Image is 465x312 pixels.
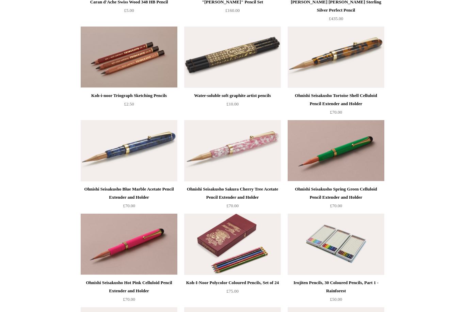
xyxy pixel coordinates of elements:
a: Ohnishi Seisakusho Tortoise Shell Celluloid Pencil Extender and Holder Ohnishi Seisakusho Tortois... [288,27,384,88]
a: Ohnishi Seisakusho Spring Green Celluloid Pencil Extender and Holder Ohnishi Seisakusho Spring Gr... [288,120,384,181]
div: Irojiten Pencils, 30 Coloured Pencils, Part 1 - Rainforest [289,279,383,295]
a: Ohnishi Seisakusho Sakura Cherry Tree Acetate Pencil Extender and Holder £70.00 [184,185,281,213]
a: Ohnishi Seisakusho Hot Pink Celluloid Pencil Extender and Holder £70.00 [81,279,177,307]
span: £5.00 [124,8,134,13]
img: Ohnishi Seisakusho Sakura Cherry Tree Acetate Pencil Extender and Holder [184,120,281,181]
span: £70.00 [330,203,342,208]
a: Ohnishi Seisakusho Blue Marble Acetate Pencil Extender and Holder Ohnishi Seisakusho Blue Marble ... [81,120,177,181]
span: £2.50 [124,101,134,106]
a: Irojiten Pencils, 30 Coloured Pencils, Part 1 - Rainforest Irojiten Pencils, 30 Coloured Pencils,... [288,214,384,275]
a: Ohnishi Seisakusho Hot Pink Celluloid Pencil Extender and Holder Ohnishi Seisakusho Hot Pink Cell... [81,214,177,275]
img: Water-soluble soft graphite artist pencils [184,27,281,88]
a: Koh-i-noor Triograph Sketching Pencils £2.50 [81,92,177,119]
img: Koh-I-Noor Polycolor Coloured Pencils, Set of 24 [184,214,281,275]
a: Water-soluble soft graphite artist pencils £10.00 [184,92,281,119]
img: Ohnishi Seisakusho Hot Pink Celluloid Pencil Extender and Holder [81,214,177,275]
a: Water-soluble soft graphite artist pencils Water-soluble soft graphite artist pencils [184,27,281,88]
a: Koh-i-noor Triograph Sketching Pencils Koh-i-noor Triograph Sketching Pencils [81,27,177,88]
div: Ohnishi Seisakusho Blue Marble Acetate Pencil Extender and Holder [82,185,176,201]
span: £70.00 [123,297,135,302]
div: Koh-i-noor Triograph Sketching Pencils [82,92,176,100]
div: Ohnishi Seisakusho Tortoise Shell Celluloid Pencil Extender and Holder [289,92,383,108]
img: Ohnishi Seisakusho Tortoise Shell Celluloid Pencil Extender and Holder [288,27,384,88]
a: Ohnishi Seisakusho Sakura Cherry Tree Acetate Pencil Extender and Holder Ohnishi Seisakusho Sakur... [184,120,281,181]
img: Irojiten Pencils, 30 Coloured Pencils, Part 1 - Rainforest [288,214,384,275]
div: Ohnishi Seisakusho Sakura Cherry Tree Acetate Pencil Extender and Holder [186,185,279,201]
div: Ohnishi Seisakusho Spring Green Celluloid Pencil Extender and Holder [289,185,383,201]
span: £160.00 [225,8,240,13]
span: £50.00 [330,297,342,302]
a: Koh-I-Noor Polycolor Coloured Pencils, Set of 24 Koh-I-Noor Polycolor Coloured Pencils, Set of 24 [184,214,281,275]
span: £75.00 [226,289,239,294]
a: Ohnishi Seisakusho Spring Green Celluloid Pencil Extender and Holder £70.00 [288,185,384,213]
a: Ohnishi Seisakusho Tortoise Shell Celluloid Pencil Extender and Holder £70.00 [288,92,384,119]
span: £70.00 [123,203,135,208]
div: Koh-I-Noor Polycolor Coloured Pencils, Set of 24 [186,279,279,287]
span: £70.00 [226,203,239,208]
img: Ohnishi Seisakusho Spring Green Celluloid Pencil Extender and Holder [288,120,384,181]
span: £10.00 [226,101,239,106]
a: Irojiten Pencils, 30 Coloured Pencils, Part 1 - Rainforest £50.00 [288,279,384,307]
span: £70.00 [330,110,342,115]
img: Ohnishi Seisakusho Blue Marble Acetate Pencil Extender and Holder [81,120,177,181]
a: Ohnishi Seisakusho Blue Marble Acetate Pencil Extender and Holder £70.00 [81,185,177,213]
div: Ohnishi Seisakusho Hot Pink Celluloid Pencil Extender and Holder [82,279,176,295]
div: Water-soluble soft graphite artist pencils [186,92,279,100]
span: £435.00 [329,16,343,21]
img: Koh-i-noor Triograph Sketching Pencils [81,27,177,88]
a: Koh-I-Noor Polycolor Coloured Pencils, Set of 24 £75.00 [184,279,281,307]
